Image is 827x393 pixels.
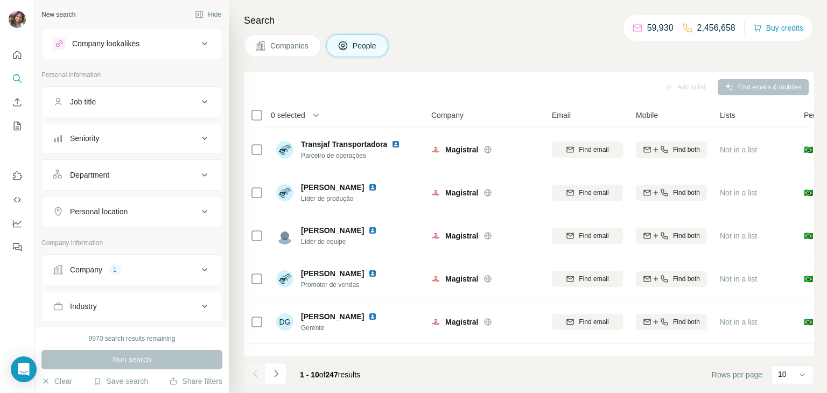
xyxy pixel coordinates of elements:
[804,144,813,155] span: 🇧🇷
[391,140,400,149] img: LinkedIn logo
[673,231,700,241] span: Find both
[326,370,338,379] span: 247
[42,31,222,57] button: Company lookalikes
[9,166,26,186] button: Use Surfe on LinkedIn
[70,133,99,144] div: Seniority
[89,334,176,343] div: 9970 search results remaining
[244,13,814,28] h4: Search
[804,187,813,198] span: 🇧🇷
[9,116,26,136] button: My lists
[552,185,623,201] button: Find email
[720,110,735,121] span: Lists
[42,162,222,188] button: Department
[673,317,700,327] span: Find both
[9,11,26,28] img: Avatar
[431,145,440,154] img: Logo of Magistral
[720,318,757,326] span: Not in a list
[579,145,608,155] span: Find email
[301,194,390,203] span: Líder de produção
[368,183,377,192] img: LinkedIn logo
[804,317,813,327] span: 🇧🇷
[301,225,364,236] span: [PERSON_NAME]
[276,356,293,374] img: Avatar
[42,89,222,115] button: Job title
[70,206,128,217] div: Personal location
[42,199,222,224] button: Personal location
[431,110,464,121] span: Company
[673,274,700,284] span: Find both
[9,69,26,88] button: Search
[579,274,608,284] span: Find email
[11,356,37,382] div: Open Intercom Messenger
[300,370,360,379] span: results
[552,314,623,330] button: Find email
[368,312,377,321] img: LinkedIn logo
[9,214,26,233] button: Dashboard
[353,40,377,51] span: People
[720,188,757,197] span: Not in a list
[42,125,222,151] button: Seniority
[712,369,762,380] span: Rows per page
[276,313,293,331] div: DG
[720,145,757,154] span: Not in a list
[804,230,813,241] span: 🇧🇷
[301,323,390,333] span: Gerente
[636,142,707,158] button: Find both
[41,70,222,80] p: Personal information
[93,376,148,387] button: Save search
[636,314,707,330] button: Find both
[636,271,707,287] button: Find both
[778,369,787,380] p: 10
[647,22,674,34] p: 59,930
[445,187,478,198] span: Magistral
[301,182,364,193] span: [PERSON_NAME]
[271,110,305,121] span: 0 selected
[276,270,293,287] img: Avatar
[445,317,478,327] span: Magistral
[301,151,413,160] span: Parceiro de operações
[636,110,658,121] span: Mobile
[579,231,608,241] span: Find email
[319,370,326,379] span: of
[9,45,26,65] button: Quick start
[41,10,75,19] div: New search
[70,170,109,180] div: Department
[169,376,222,387] button: Share filters
[301,140,387,149] span: Transjaf Transportadora
[70,301,97,312] div: Industry
[41,376,72,387] button: Clear
[552,142,623,158] button: Find email
[431,318,440,326] img: Logo of Magistral
[70,264,102,275] div: Company
[265,363,287,384] button: Navigate to next page
[552,110,571,121] span: Email
[42,257,222,283] button: Company1
[301,280,390,290] span: Promotor de vendas
[70,96,96,107] div: Job title
[431,231,440,240] img: Logo of Magistral
[301,237,390,247] span: Líder de equipe
[673,188,700,198] span: Find both
[276,184,293,201] img: Avatar
[753,20,803,36] button: Buy credits
[276,141,293,158] img: Avatar
[445,273,478,284] span: Magistral
[301,311,364,322] span: [PERSON_NAME]
[72,38,139,49] div: Company lookalikes
[552,271,623,287] button: Find email
[636,185,707,201] button: Find both
[9,237,26,257] button: Feedback
[636,228,707,244] button: Find both
[41,238,222,248] p: Company information
[301,268,364,279] span: [PERSON_NAME]
[720,275,757,283] span: Not in a list
[579,317,608,327] span: Find email
[9,93,26,112] button: Enrich CSV
[552,228,623,244] button: Find email
[42,293,222,319] button: Industry
[270,40,310,51] span: Companies
[276,227,293,244] img: Avatar
[579,188,608,198] span: Find email
[697,22,735,34] p: 2,456,658
[368,226,377,235] img: LinkedIn logo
